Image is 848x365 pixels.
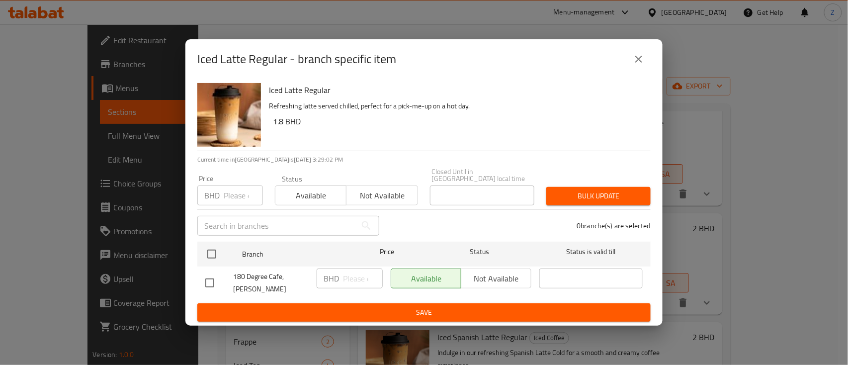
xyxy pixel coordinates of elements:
[197,155,651,164] p: Current time in [GEOGRAPHIC_DATA] is [DATE] 3:29:02 PM
[279,188,342,203] span: Available
[350,188,414,203] span: Not available
[324,273,339,284] p: BHD
[428,246,531,258] span: Status
[233,271,309,295] span: 180 Degree Cafe, [PERSON_NAME]
[205,306,643,319] span: Save
[627,47,651,71] button: close
[354,246,420,258] span: Price
[269,100,643,112] p: Refreshing latte served chilled, perfect for a pick-me-up on a hot day.
[577,221,651,231] p: 0 branche(s) are selected
[269,83,643,97] h6: Iced Latte Regular
[273,114,643,128] h6: 1.8 BHD
[197,51,396,67] h2: Iced Latte Regular - branch specific item
[275,185,346,205] button: Available
[197,303,651,322] button: Save
[546,187,651,205] button: Bulk update
[346,185,418,205] button: Not available
[539,246,643,258] span: Status is valid till
[243,248,346,261] span: Branch
[204,189,220,201] p: BHD
[197,83,261,147] img: Iced Latte Regular
[224,185,263,205] input: Please enter price
[343,269,383,288] input: Please enter price
[197,216,356,236] input: Search in branches
[554,190,643,202] span: Bulk update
